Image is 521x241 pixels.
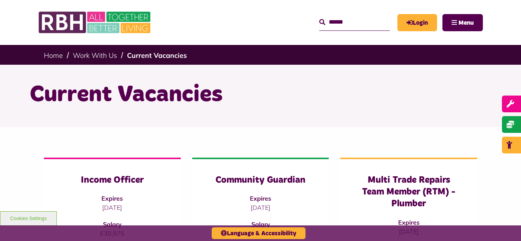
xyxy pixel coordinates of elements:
strong: Salary [251,220,270,228]
h3: Multi Trade Repairs Team Member (RTM) - Plumber [355,174,462,210]
p: [DATE] [59,203,166,212]
a: Home [44,51,63,60]
button: Navigation [442,14,483,31]
h3: Income Officer [59,174,166,186]
strong: Salary [103,220,122,228]
img: RBH [38,8,153,37]
input: Search [319,14,390,30]
strong: Expires [250,195,271,202]
h3: Community Guardian [207,174,314,186]
strong: Expires [398,219,420,226]
a: Work With Us [73,51,117,60]
span: Menu [458,20,474,26]
strong: Expires [101,195,123,202]
p: [DATE] [207,203,314,212]
h1: Current Vacancies [30,80,491,110]
a: MyRBH [397,14,437,31]
a: Current Vacancies [127,51,187,60]
iframe: Netcall Web Assistant for live chat [487,207,521,241]
button: Language & Accessibility [212,227,306,239]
